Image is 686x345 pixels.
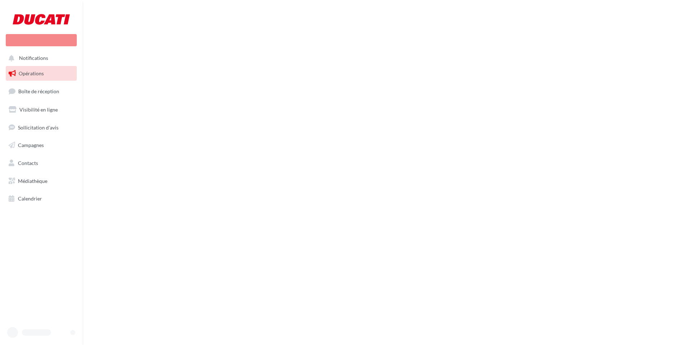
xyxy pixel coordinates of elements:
a: Visibilité en ligne [4,102,78,117]
a: Opérations [4,66,78,81]
span: Campagnes [18,142,44,148]
span: Sollicitation d'avis [18,124,58,130]
a: Campagnes [4,138,78,153]
span: Notifications [19,55,48,61]
a: Boîte de réception [4,84,78,99]
span: Opérations [19,70,44,76]
a: Contacts [4,156,78,171]
span: Boîte de réception [18,88,59,94]
a: Sollicitation d'avis [4,120,78,135]
div: Nouvelle campagne [6,34,77,46]
span: Visibilité en ligne [19,107,58,113]
a: Médiathèque [4,174,78,189]
a: Calendrier [4,191,78,206]
span: Contacts [18,160,38,166]
span: Calendrier [18,195,42,202]
span: Médiathèque [18,178,47,184]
